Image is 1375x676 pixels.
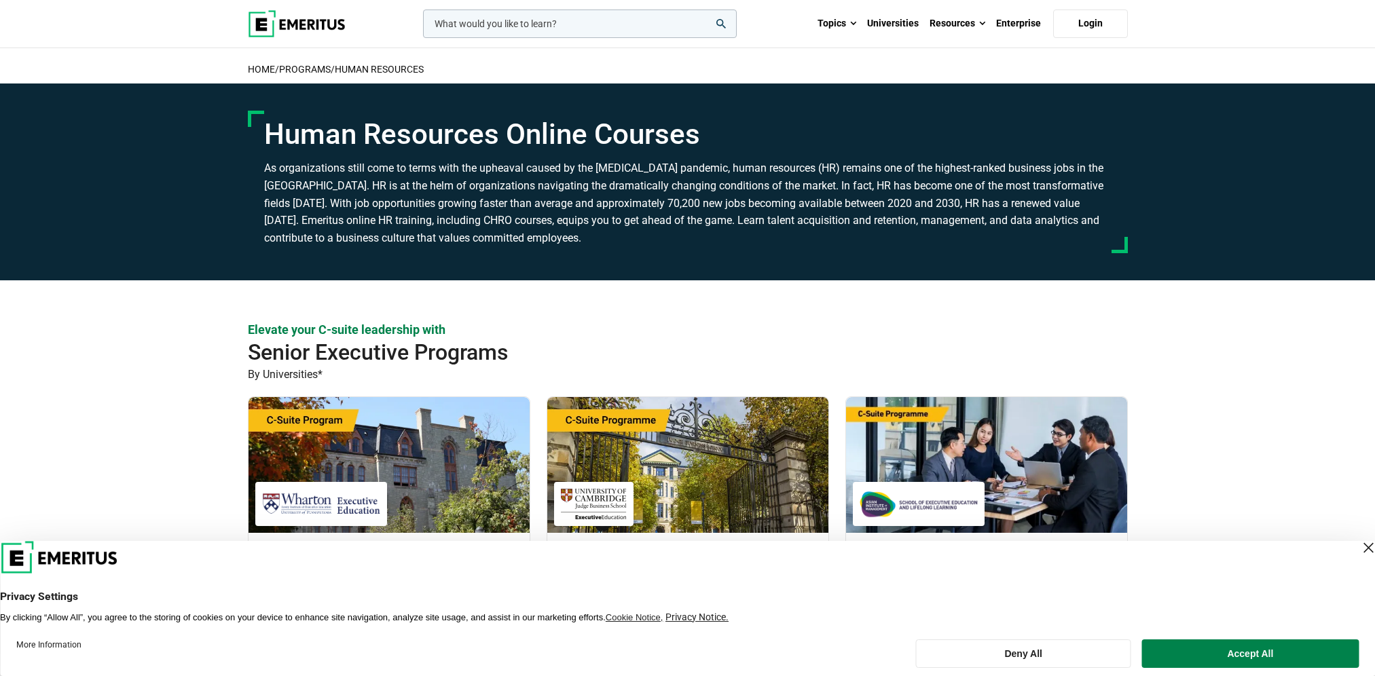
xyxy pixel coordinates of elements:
[264,159,1112,246] h3: As organizations still come to terms with the upheaval caused by the [MEDICAL_DATA] pandemic, hum...
[846,397,1127,617] a: Leadership Course by The Asian Institute of Management - The Asian Institute of Management The As...
[335,64,424,75] a: Human Resources
[860,489,978,519] img: The Asian Institute of Management
[264,117,1112,151] h1: Human Resources Online Courses
[423,10,737,38] input: woocommerce-product-search-field-0
[846,397,1127,533] img: Chief Human Resources Officer (CHRO) Program | Online Leadership Course
[561,489,627,519] img: Cambridge Judge Business School Executive Education
[547,397,828,618] a: Product Design and Innovation Course by Cambridge Judge Business School Executive Education - Jan...
[248,64,275,75] a: home
[248,366,1128,383] p: By Universities*
[249,397,530,635] a: Human Resources Course by Wharton Executive Education - September 24, 2025 Wharton Executive Educ...
[853,540,1120,551] h4: The Asian Institute of Management
[262,489,380,519] img: Wharton Executive Education
[547,397,828,533] img: Chief Human Resources Officer Programme | Online Product Design and Innovation Course
[248,321,1128,338] p: Elevate your C-suite leadership with
[249,397,530,533] img: Chief Human Resources Officer (CHRO) Program | Online Human Resources Course
[554,540,822,551] h4: Cambridge Judge Business School Executive Education
[248,55,1128,83] h2: / /
[279,64,331,75] a: Programs
[248,339,1040,366] h2: Senior Executive Programs
[1053,10,1128,38] a: Login
[255,540,523,551] h4: Wharton Executive Education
